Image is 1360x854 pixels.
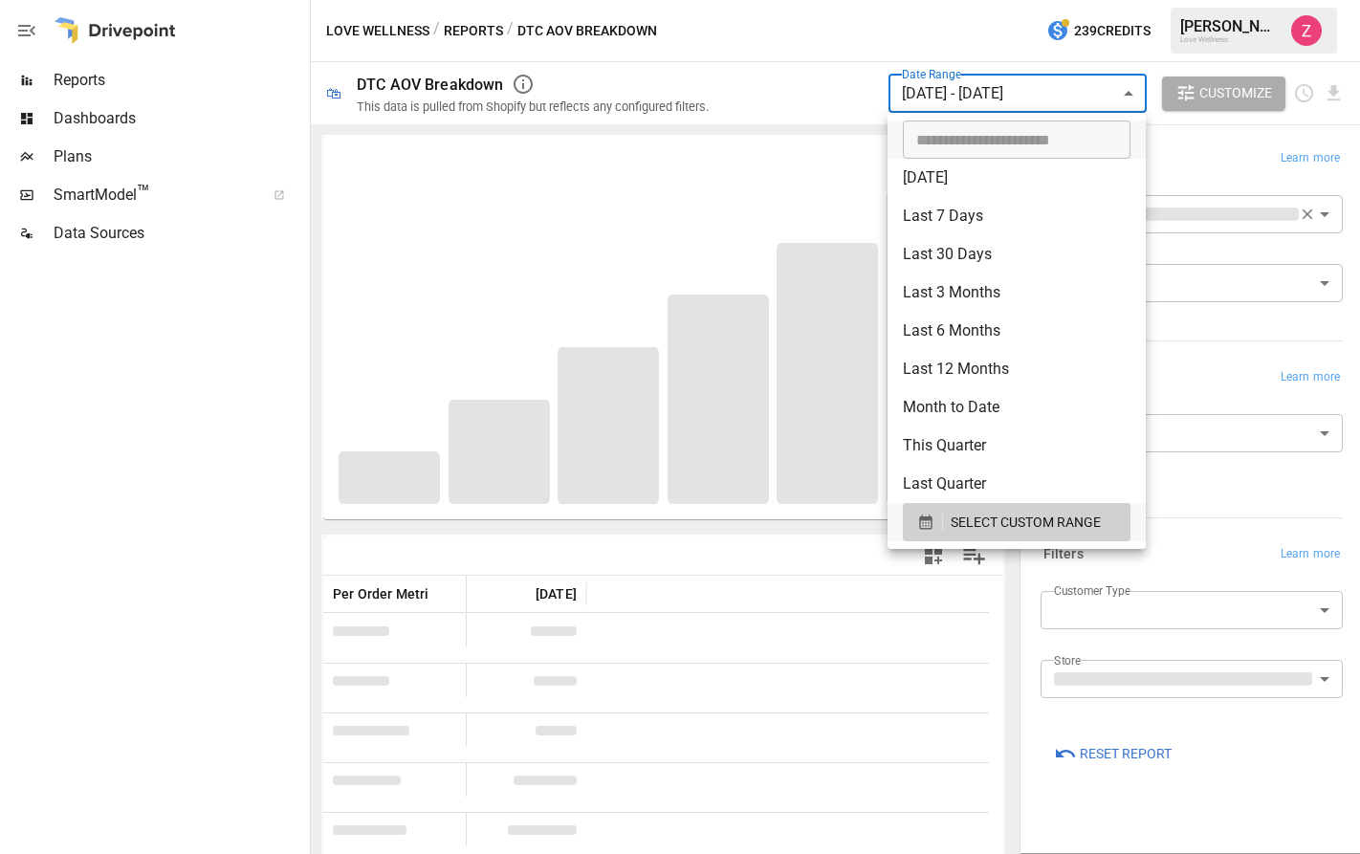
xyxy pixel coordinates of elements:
[888,427,1146,465] li: This Quarter
[888,312,1146,350] li: Last 6 Months
[888,235,1146,274] li: Last 30 Days
[888,350,1146,388] li: Last 12 Months
[888,388,1146,427] li: Month to Date
[888,274,1146,312] li: Last 3 Months
[903,503,1130,541] button: SELECT CUSTOM RANGE
[888,159,1146,197] li: [DATE]
[888,465,1146,503] li: Last Quarter
[951,511,1101,535] span: SELECT CUSTOM RANGE
[888,197,1146,235] li: Last 7 Days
